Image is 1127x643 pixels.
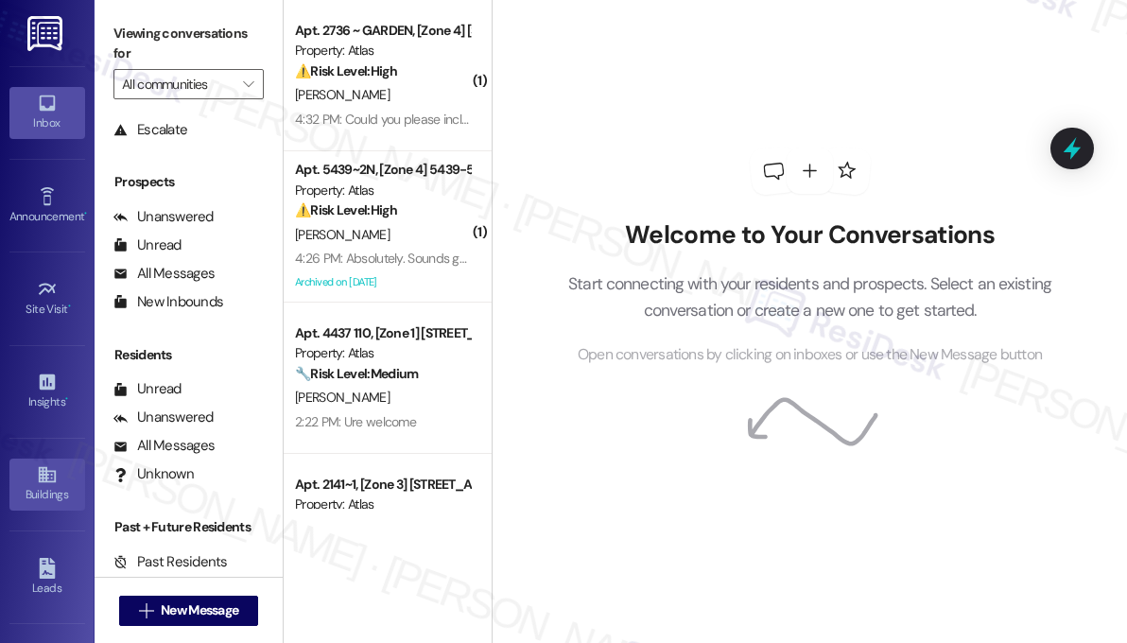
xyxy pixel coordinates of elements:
[113,379,182,399] div: Unread
[113,19,264,69] label: Viewing conversations for
[295,413,416,430] div: 2:22 PM: Ure welcome
[122,69,234,99] input: All communities
[9,552,85,603] a: Leads
[295,389,390,406] span: [PERSON_NAME]
[540,220,1081,251] h2: Welcome to Your Conversations
[9,87,85,138] a: Inbox
[295,323,470,343] div: Apt. 4437 110, [Zone 1] [STREET_ADDRESS]
[295,495,470,514] div: Property: Atlas
[295,250,481,267] div: 4:26 PM: Absolutely. Sounds good
[113,408,214,427] div: Unanswered
[113,120,187,140] div: Escalate
[113,235,182,255] div: Unread
[113,464,194,484] div: Unknown
[9,366,85,417] a: Insights •
[27,16,66,51] img: ResiDesk Logo
[578,343,1042,367] span: Open conversations by clicking on inboxes or use the New Message button
[113,292,223,312] div: New Inbounds
[84,207,87,220] span: •
[295,86,390,103] span: [PERSON_NAME]
[295,475,470,495] div: Apt. 2141~1, [Zone 3] [STREET_ADDRESS][PERSON_NAME]
[9,273,85,324] a: Site Visit •
[139,603,153,618] i: 
[295,160,470,180] div: Apt. 5439~2N, [Zone 4] 5439-5441 [GEOGRAPHIC_DATA]
[95,172,283,192] div: Prospects
[295,62,397,79] strong: ⚠️ Risk Level: High
[293,270,472,294] div: Archived on [DATE]
[113,552,228,572] div: Past Residents
[295,226,390,243] span: [PERSON_NAME]
[295,343,470,363] div: Property: Atlas
[295,181,470,200] div: Property: Atlas
[113,264,215,284] div: All Messages
[295,365,418,382] strong: 🔧 Risk Level: Medium
[243,77,253,92] i: 
[161,600,238,620] span: New Message
[68,300,71,313] span: •
[113,436,215,456] div: All Messages
[295,41,470,61] div: Property: Atlas
[95,517,283,537] div: Past + Future Residents
[295,201,397,218] strong: ⚠️ Risk Level: High
[113,207,214,227] div: Unanswered
[65,392,68,406] span: •
[295,21,470,41] div: Apt. 2736 ~ GARDEN, [Zone 4] [STREET_ADDRESS]
[95,345,283,365] div: Residents
[9,459,85,510] a: Buildings
[119,596,259,626] button: New Message
[540,270,1081,324] p: Start connecting with your residents and prospects. Select an existing conversation or create a n...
